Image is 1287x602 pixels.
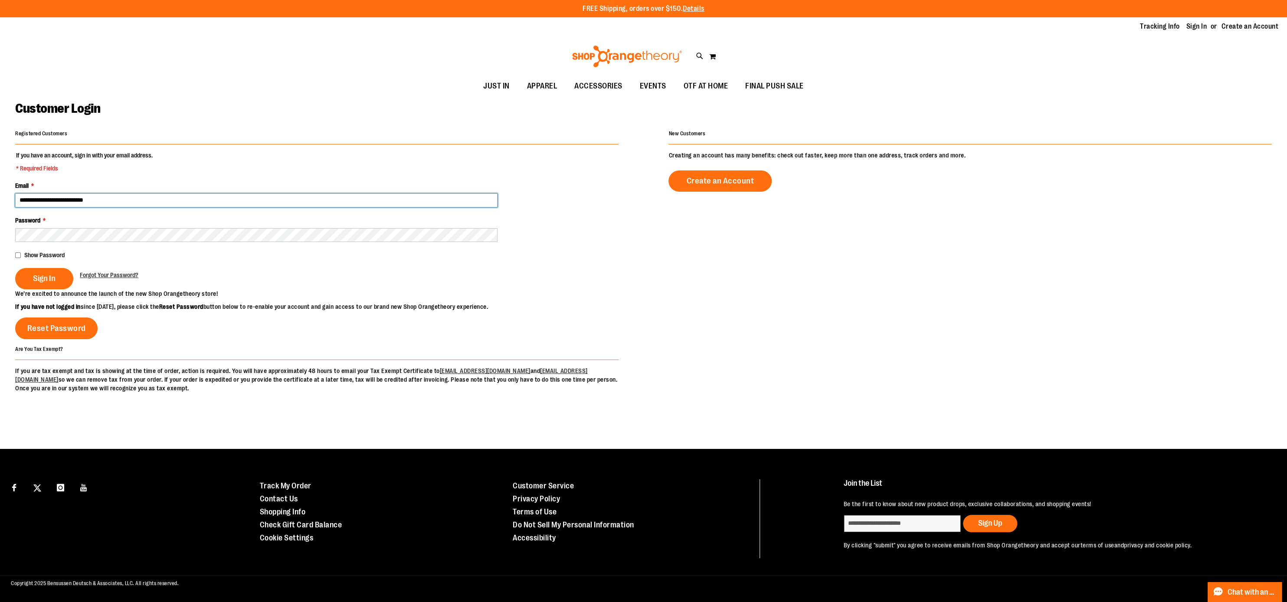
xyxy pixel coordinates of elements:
button: Sign In [15,268,73,289]
a: Accessibility [513,533,556,542]
span: Create an Account [686,176,754,186]
a: Create an Account [668,170,772,192]
a: Track My Order [260,481,311,490]
a: Cookie Settings [260,533,314,542]
span: * Required Fields [16,164,153,173]
p: If you are tax exempt and tax is showing at the time of order, action is required. You will have ... [15,366,619,393]
p: FREE Shipping, orders over $150. [583,4,704,14]
span: Reset Password [27,324,86,333]
span: ACCESSORIES [574,76,622,96]
strong: New Customers [668,131,705,137]
a: Privacy Policy [513,494,560,503]
a: privacy and cookie policy. [1124,542,1192,549]
a: Sign In [1186,22,1207,31]
p: since [DATE], please click the button below to re-enable your account and gain access to our bran... [15,302,644,311]
a: Visit our X page [30,479,45,494]
a: terms of use [1081,542,1114,549]
span: Copyright 2025 Bensussen Deutsch & Associates, LLC. All rights reserved. [11,580,179,586]
a: [EMAIL_ADDRESS][DOMAIN_NAME] [440,367,531,374]
a: Details [683,5,704,13]
img: Shop Orangetheory [571,46,683,67]
strong: Registered Customers [15,131,67,137]
input: enter email [844,515,961,532]
span: Email [15,182,29,189]
a: Terms of Use [513,507,557,516]
span: Chat with an Expert [1228,588,1277,596]
a: Tracking Info [1140,22,1180,31]
a: Visit our Instagram page [53,479,68,494]
p: Be the first to know about new product drops, exclusive collaborations, and shopping events! [844,500,1260,508]
strong: Are You Tax Exempt? [15,346,63,352]
span: EVENTS [640,76,666,96]
a: Visit our Youtube page [76,479,92,494]
button: Sign Up [963,515,1017,532]
a: Contact Us [260,494,298,503]
span: Show Password [24,252,65,258]
a: Forgot Your Password? [80,271,138,279]
a: Reset Password [15,317,98,339]
p: We’re excited to announce the launch of the new Shop Orangetheory store! [15,289,644,298]
a: Visit our Facebook page [7,479,22,494]
span: APPAREL [527,76,557,96]
img: Twitter [33,484,41,492]
span: FINAL PUSH SALE [745,76,804,96]
span: Password [15,217,40,224]
a: Check Gift Card Balance [260,520,342,529]
p: Creating an account has many benefits: check out faster, keep more than one address, track orders... [668,151,1272,160]
span: Forgot Your Password? [80,272,138,278]
h4: Join the List [844,479,1260,495]
span: OTF AT HOME [684,76,728,96]
a: Do Not Sell My Personal Information [513,520,634,529]
span: Sign Up [978,519,1002,527]
strong: Reset Password [159,303,203,310]
a: Customer Service [513,481,574,490]
legend: If you have an account, sign in with your email address. [15,151,154,173]
button: Chat with an Expert [1208,582,1282,602]
span: Sign In [33,274,56,283]
span: Customer Login [15,101,100,116]
a: Shopping Info [260,507,306,516]
p: By clicking "submit" you agree to receive emails from Shop Orangetheory and accept our and [844,541,1260,550]
a: Create an Account [1222,22,1279,31]
span: JUST IN [483,76,510,96]
strong: If you have not logged in [15,303,81,310]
